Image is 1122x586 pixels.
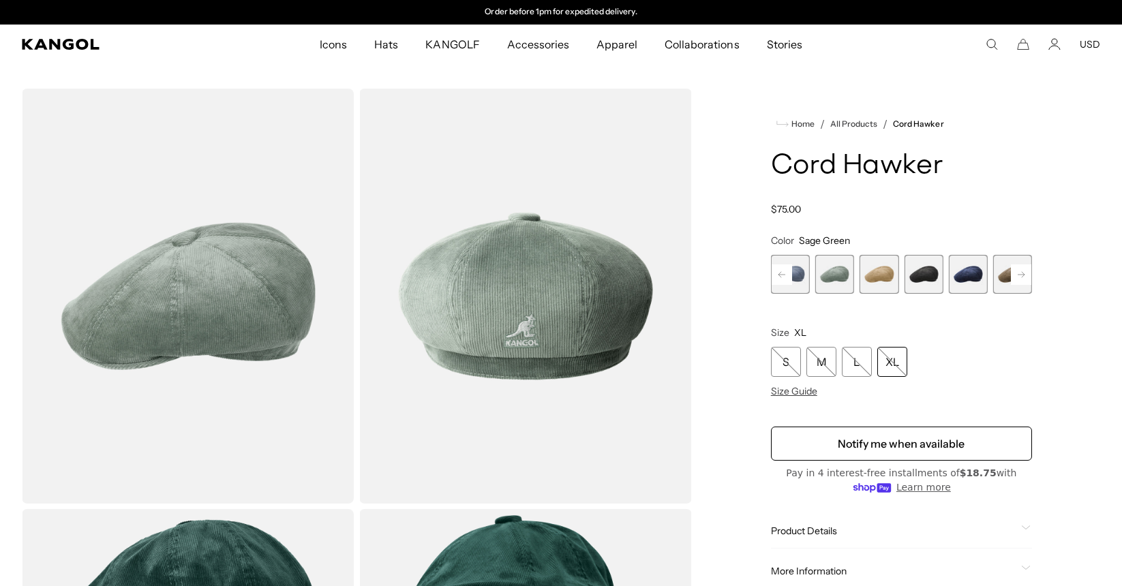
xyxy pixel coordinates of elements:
[1080,38,1100,50] button: USD
[771,385,817,397] span: Size Guide
[815,116,825,132] li: /
[665,25,739,64] span: Collaborations
[904,255,943,294] label: Black
[877,116,888,132] li: /
[830,119,877,129] a: All Products
[421,7,701,18] slideshow-component: Announcement bar
[986,38,998,50] summary: Search here
[794,326,806,339] span: XL
[22,39,211,50] a: Kangol
[753,25,816,64] a: Stories
[771,565,1016,577] span: More Information
[771,525,1016,537] span: Product Details
[842,347,872,377] div: L
[993,255,1032,294] div: 7 of 9
[771,326,789,339] span: Size
[771,427,1032,461] button: Notify me when available
[860,255,898,294] div: 4 of 9
[949,255,988,294] div: 6 of 9
[771,151,1032,181] h1: Cord Hawker
[583,25,651,64] a: Apparel
[771,234,794,247] span: Color
[776,118,815,130] a: Home
[651,25,753,64] a: Collaborations
[1048,38,1061,50] a: Account
[993,255,1032,294] label: Nickel
[815,255,854,294] div: 3 of 9
[412,25,493,64] a: KANGOLF
[771,255,810,294] div: 2 of 9
[771,116,1032,132] nav: breadcrumbs
[361,25,412,64] a: Hats
[806,347,836,377] div: M
[904,255,943,294] div: 5 of 9
[949,255,988,294] label: Navy
[421,7,701,18] div: 2 of 2
[767,25,802,64] span: Stories
[306,25,361,64] a: Icons
[1017,38,1029,50] button: Cart
[771,255,810,294] label: Denim Blue
[596,25,637,64] span: Apparel
[877,347,907,377] div: XL
[799,234,850,247] span: Sage Green
[771,347,801,377] div: S
[425,25,479,64] span: KANGOLF
[893,119,943,129] a: Cord Hawker
[374,25,398,64] span: Hats
[860,255,898,294] label: Beige
[494,25,583,64] a: Accessories
[507,25,569,64] span: Accessories
[320,25,347,64] span: Icons
[22,89,354,504] img: color-sage-green
[815,255,854,294] label: Sage Green
[771,203,801,215] span: $75.00
[485,7,637,18] p: Order before 1pm for expedited delivery.
[359,89,691,504] img: color-sage-green
[789,119,815,129] span: Home
[421,7,701,18] div: Announcement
